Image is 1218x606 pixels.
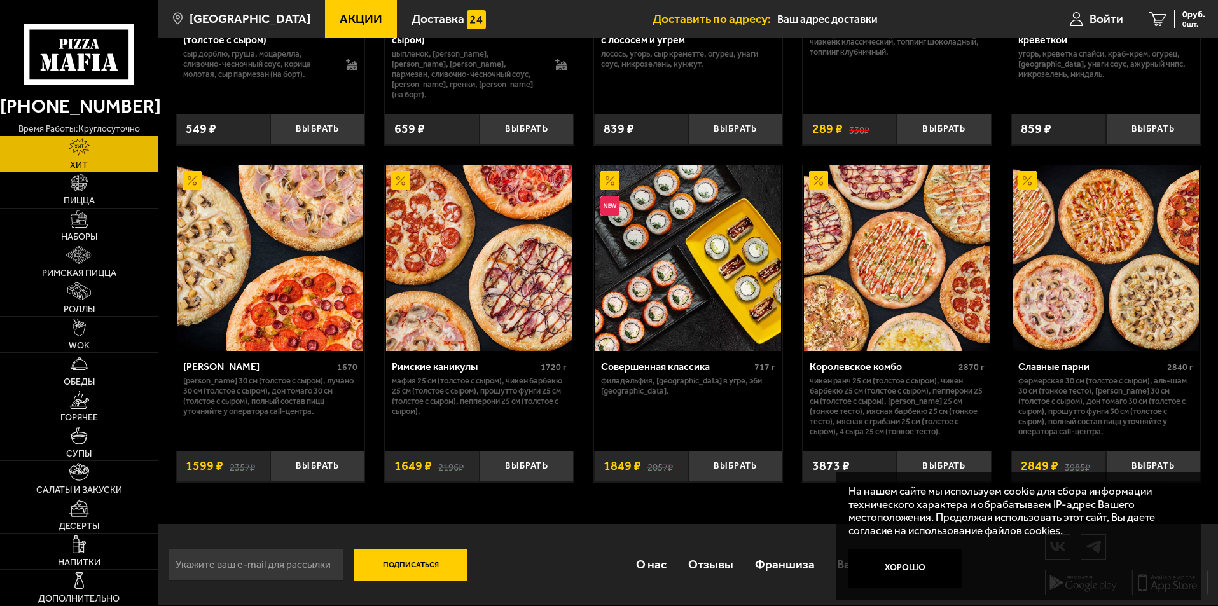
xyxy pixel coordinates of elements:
img: Хет Трик [177,165,363,351]
span: 3873 ₽ [812,460,850,472]
p: Мафия 25 см (толстое с сыром), Чикен Барбекю 25 см (толстое с сыром), Прошутто Фунги 25 см (толст... [392,376,567,417]
div: Римские каникулы [392,361,537,373]
span: 289 ₽ [812,123,843,135]
div: Королевское комбо [810,361,955,373]
img: Римские каникулы [386,165,572,351]
p: цыпленок, [PERSON_NAME], [PERSON_NAME], [PERSON_NAME], пармезан, сливочно-чесночный соус, [PERSON... [392,49,543,100]
a: Вакансии [826,544,901,585]
img: Славные парни [1013,165,1199,351]
img: Акционный [600,171,619,190]
span: 1720 г [541,362,567,373]
span: Римская пицца [42,269,116,278]
img: 15daf4d41897b9f0e9f617042186c801.svg [467,10,486,29]
p: угорь, креветка спайси, краб-крем, огурец, [GEOGRAPHIC_DATA], унаги соус, ажурный чипс, микрозеле... [1018,49,1193,79]
span: Пицца [64,196,95,205]
span: 2840 г [1167,362,1193,373]
a: АкционныйСлавные парни [1011,165,1200,351]
span: 1599 ₽ [186,460,223,472]
div: Совершенная классика [601,361,752,373]
img: Совершенная классика [595,165,781,351]
span: Войти [1090,13,1123,25]
span: Акции [340,13,382,25]
s: 3985 ₽ [1065,460,1090,472]
span: 839 ₽ [604,123,634,135]
span: Доставить по адресу: [653,13,777,25]
button: Подписаться [354,549,468,581]
span: Салаты и закуски [36,486,122,495]
span: Роллы [64,305,95,314]
span: 0 шт. [1182,20,1205,28]
a: О нас [625,544,677,585]
span: Напитки [58,558,100,567]
input: Укажите ваш e-mail для рассылки [169,549,343,581]
span: 1849 ₽ [604,460,641,472]
p: Филадельфия, [GEOGRAPHIC_DATA] в угре, Эби [GEOGRAPHIC_DATA]. [601,376,776,396]
p: Чизкейк классический, топпинг шоколадный, топпинг клубничный. [810,37,985,57]
span: 549 ₽ [186,123,216,135]
button: Выбрать [897,114,991,145]
button: Выбрать [688,451,782,482]
span: Обеды [64,378,95,387]
span: 859 ₽ [1021,123,1051,135]
a: АкционныйКоролевское комбо [803,165,992,351]
a: АкционныйНовинкаСовершенная классика [594,165,783,351]
p: лосось, угорь, Сыр креметте, огурец, унаги соус, микрозелень, кунжут. [601,49,776,69]
img: Акционный [391,171,410,190]
button: Выбрать [1106,114,1200,145]
span: 1649 ₽ [394,460,432,472]
div: Славные парни [1018,361,1164,373]
div: [PERSON_NAME] [183,361,335,373]
span: 0 руб. [1182,10,1205,19]
img: Акционный [1018,171,1037,190]
span: 1670 [337,362,357,373]
img: Акционный [183,171,202,190]
span: 2870 г [958,362,985,373]
span: Хит [70,161,88,170]
p: сыр дорблю, груша, моцарелла, сливочно-чесночный соус, корица молотая, сыр пармезан (на борт). [183,49,334,79]
p: На нашем сайте мы используем cookie для сбора информации технического характера и обрабатываем IP... [848,485,1181,537]
span: [GEOGRAPHIC_DATA] [190,13,310,25]
a: Франшиза [744,544,826,585]
s: 2057 ₽ [647,460,673,472]
span: 659 ₽ [394,123,425,135]
span: 2849 ₽ [1021,460,1058,472]
span: WOK [69,341,90,350]
span: Супы [66,450,92,458]
span: Десерты [59,522,99,531]
img: Королевское комбо [804,165,990,351]
s: 2357 ₽ [230,460,255,472]
button: Выбрать [270,114,364,145]
a: АкционныйХет Трик [176,165,365,351]
span: Горячее [60,413,98,422]
button: Хорошо [848,549,963,588]
a: АкционныйРимские каникулы [385,165,574,351]
input: Ваш адрес доставки [777,8,1021,31]
button: Выбрать [897,451,991,482]
button: Выбрать [688,114,782,145]
p: Чикен Ранч 25 см (толстое с сыром), Чикен Барбекю 25 см (толстое с сыром), Пепперони 25 см (толст... [810,376,985,437]
button: Выбрать [1106,451,1200,482]
button: Выбрать [270,451,364,482]
p: Фермерская 30 см (толстое с сыром), Аль-Шам 30 см (тонкое тесто), [PERSON_NAME] 30 см (толстое с ... [1018,376,1193,437]
img: Новинка [600,196,619,216]
a: Отзывы [677,544,744,585]
s: 2196 ₽ [438,460,464,472]
p: [PERSON_NAME] 30 см (толстое с сыром), Лучано 30 см (толстое с сыром), Дон Томаго 30 см (толстое ... [183,376,358,417]
button: Выбрать [480,114,574,145]
button: Выбрать [480,451,574,482]
s: 330 ₽ [849,123,869,135]
span: Доставка [412,13,464,25]
span: Наборы [61,233,97,242]
img: Акционный [809,171,828,190]
span: 717 г [754,362,775,373]
span: Дополнительно [38,595,120,603]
